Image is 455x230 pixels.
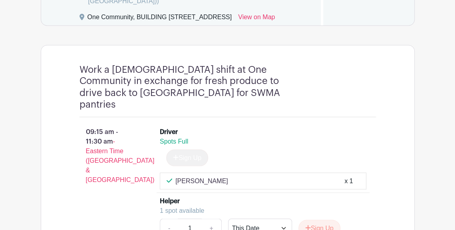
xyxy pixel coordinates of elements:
[160,196,180,206] div: Helper
[79,64,299,110] h4: Work a [DEMOGRAPHIC_DATA] shift at One Community in exchange for fresh produce to drive back to [...
[160,127,178,136] div: Driver
[160,206,360,215] div: 1 spot available
[238,12,275,25] a: View on Map
[344,176,353,186] div: x 1
[87,12,232,25] div: One Community, BUILDING [STREET_ADDRESS]
[86,138,155,183] span: - Eastern Time ([GEOGRAPHIC_DATA] & [GEOGRAPHIC_DATA])
[175,176,228,186] p: [PERSON_NAME]
[160,138,188,144] span: Spots Full
[67,124,147,188] p: 09:15 am - 11:30 am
